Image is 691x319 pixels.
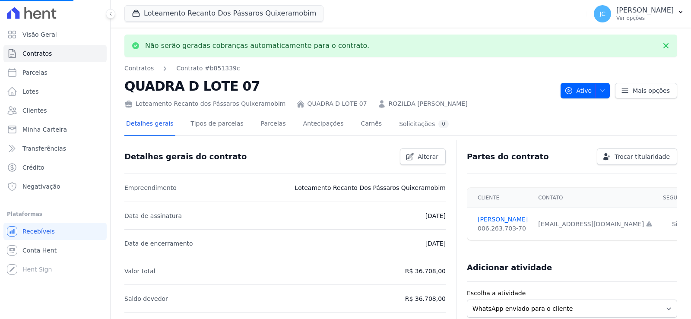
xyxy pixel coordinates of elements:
p: Data de assinatura [124,211,182,221]
a: Detalhes gerais [124,113,175,136]
button: Loteamento Recanto Dos Pássaros Quixeramobim [124,5,323,22]
p: Não serão geradas cobranças automaticamente para o contrato. [145,41,369,50]
a: Trocar titularidade [597,148,677,165]
a: Lotes [3,83,107,100]
span: Ativo [564,83,592,98]
nav: Breadcrumb [124,64,240,73]
a: ROZILDA [PERSON_NAME] [389,99,468,108]
p: Ver opções [616,15,674,22]
a: Contratos [3,45,107,62]
a: Minha Carteira [3,121,107,138]
h3: Partes do contrato [467,152,549,162]
div: 0 [438,120,449,128]
div: Plataformas [7,209,103,219]
a: Visão Geral [3,26,107,43]
a: Carnês [359,113,384,136]
p: Loteamento Recanto Dos Pássaros Quixeramobim [295,183,446,193]
a: Parcelas [259,113,288,136]
a: Negativação [3,178,107,195]
span: Lotes [22,87,39,96]
span: JC [599,11,605,17]
a: Conta Hent [3,242,107,259]
th: Cliente [467,188,533,208]
p: [DATE] [425,238,446,249]
th: Contato [533,188,658,208]
span: Conta Hent [22,246,57,255]
div: Solicitações [399,120,449,128]
p: Saldo devedor [124,294,168,304]
h3: Detalhes gerais do contrato [124,152,247,162]
p: [DATE] [425,211,446,221]
a: QUADRA D LOTE 07 [307,99,367,108]
button: Ativo [561,83,610,98]
span: Visão Geral [22,30,57,39]
button: JC [PERSON_NAME] Ver opções [587,2,691,26]
p: [PERSON_NAME] [616,6,674,15]
nav: Breadcrumb [124,64,554,73]
span: Mais opções [633,86,670,95]
p: Data de encerramento [124,238,193,249]
div: 006.263.703-70 [478,224,528,233]
span: Parcelas [22,68,48,77]
span: Trocar titularidade [615,152,670,161]
a: Transferências [3,140,107,157]
h3: Adicionar atividade [467,262,552,273]
span: Negativação [22,182,60,191]
p: Valor total [124,266,155,276]
p: R$ 36.708,00 [405,294,446,304]
span: Transferências [22,144,66,153]
a: Tipos de parcelas [189,113,245,136]
div: [EMAIL_ADDRESS][DOMAIN_NAME] [538,220,653,229]
div: Loteamento Recanto dos Pássaros Quixeramobim [124,99,286,108]
a: Contrato #b851339c [176,64,240,73]
span: Crédito [22,163,44,172]
span: Clientes [22,106,47,115]
a: Antecipações [301,113,345,136]
a: Crédito [3,159,107,176]
a: Parcelas [3,64,107,81]
span: Minha Carteira [22,125,67,134]
a: Recebíveis [3,223,107,240]
label: Escolha a atividade [467,289,677,298]
span: Contratos [22,49,52,58]
a: Solicitações0 [397,113,450,136]
a: Contratos [124,64,154,73]
p: R$ 36.708,00 [405,266,446,276]
span: Alterar [418,152,438,161]
p: Empreendimento [124,183,177,193]
a: [PERSON_NAME] [478,215,528,224]
span: Recebíveis [22,227,55,236]
a: Mais opções [615,83,677,98]
h2: QUADRA D LOTE 07 [124,76,554,96]
a: Alterar [400,148,446,165]
a: Clientes [3,102,107,119]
